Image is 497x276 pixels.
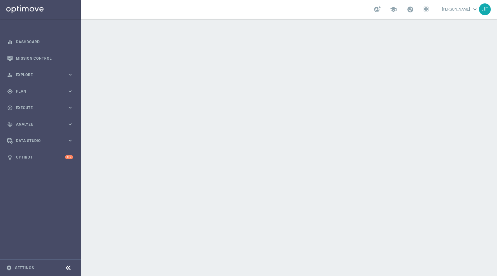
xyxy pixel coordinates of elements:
div: JF [479,3,491,15]
i: equalizer [7,39,13,45]
i: track_changes [7,122,13,127]
span: Analyze [16,122,67,126]
span: Plan [16,90,67,93]
i: gps_fixed [7,89,13,94]
a: Settings [15,266,34,270]
i: person_search [7,72,13,78]
span: Execute [16,106,67,110]
button: lightbulb Optibot +10 [7,155,73,160]
button: person_search Explore keyboard_arrow_right [7,72,73,77]
i: settings [6,265,12,271]
div: +10 [65,155,73,159]
span: school [390,6,397,13]
i: keyboard_arrow_right [67,72,73,78]
div: Plan [7,89,67,94]
div: Dashboard [7,34,73,50]
i: keyboard_arrow_right [67,88,73,94]
button: Data Studio keyboard_arrow_right [7,138,73,143]
button: track_changes Analyze keyboard_arrow_right [7,122,73,127]
i: play_circle_outline [7,105,13,111]
button: play_circle_outline Execute keyboard_arrow_right [7,105,73,110]
i: keyboard_arrow_right [67,138,73,144]
div: Analyze [7,122,67,127]
button: Mission Control [7,56,73,61]
span: Data Studio [16,139,67,143]
div: Explore [7,72,67,78]
i: keyboard_arrow_right [67,105,73,111]
a: Optibot [16,149,65,165]
i: keyboard_arrow_right [67,121,73,127]
div: Execute [7,105,67,111]
span: Explore [16,73,67,77]
a: Mission Control [16,50,73,67]
button: equalizer Dashboard [7,39,73,44]
a: [PERSON_NAME]keyboard_arrow_down [441,5,479,14]
button: gps_fixed Plan keyboard_arrow_right [7,89,73,94]
a: Dashboard [16,34,73,50]
span: keyboard_arrow_down [471,6,478,13]
div: Data Studio [7,138,67,144]
div: Optibot [7,149,73,165]
div: Mission Control [7,50,73,67]
i: lightbulb [7,154,13,160]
